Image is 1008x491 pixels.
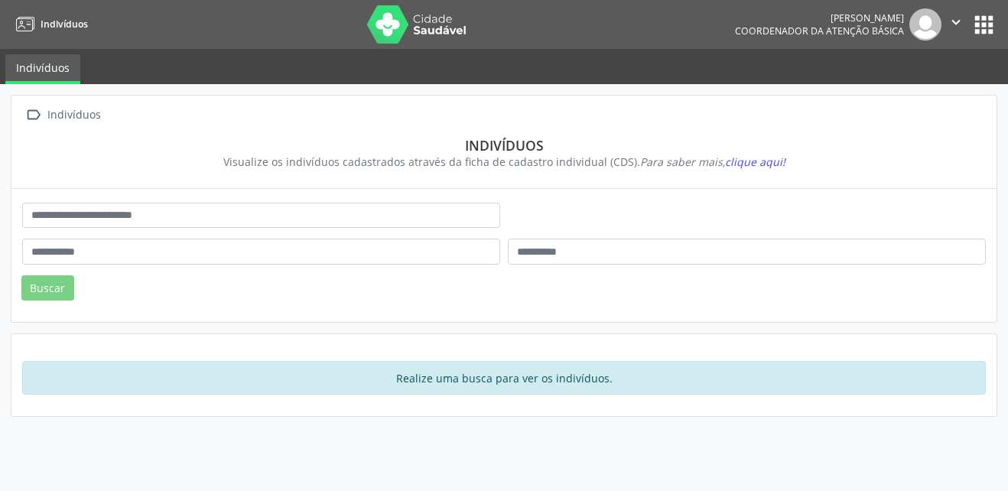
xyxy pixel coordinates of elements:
[948,14,964,31] i: 
[22,104,103,126] a:  Indivíduos
[41,18,88,31] span: Indivíduos
[725,154,785,169] span: clique aqui!
[22,361,986,395] div: Realize uma busca para ver os indivíduos.
[11,11,88,37] a: Indivíduos
[941,8,971,41] button: 
[44,104,103,126] div: Indivíduos
[33,154,975,170] div: Visualize os indivíduos cadastrados através da ficha de cadastro individual (CDS).
[735,24,904,37] span: Coordenador da Atenção Básica
[21,275,74,301] button: Buscar
[735,11,904,24] div: [PERSON_NAME]
[971,11,997,38] button: apps
[22,104,44,126] i: 
[909,8,941,41] img: img
[640,154,785,169] i: Para saber mais,
[33,137,975,154] div: Indivíduos
[5,54,80,84] a: Indivíduos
